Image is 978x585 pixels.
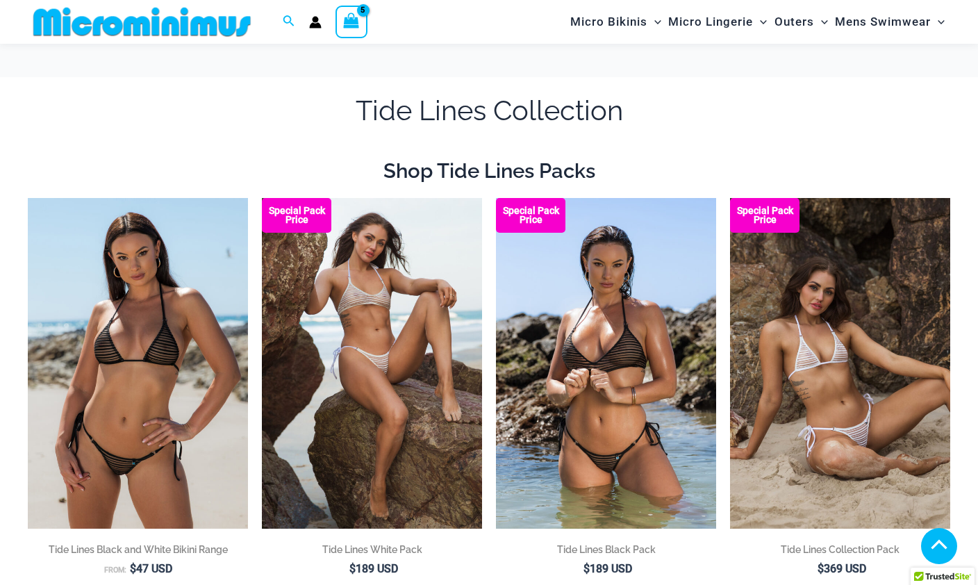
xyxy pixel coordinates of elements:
[931,4,945,40] span: Menu Toggle
[28,198,248,529] a: Tide Lines Black 308 Tri Top 470 Thong 01Tide Lines White 308 Tri Top 470 Thong 03Tide Lines Whit...
[28,91,950,130] h1: Tide Lines Collection
[814,4,828,40] span: Menu Toggle
[349,562,398,575] bdi: 189 USD
[818,562,866,575] bdi: 369 USD
[730,198,950,529] img: Tide Lines White 308 Tri Top 470 Thong 07
[565,2,950,42] nav: Site Navigation
[730,206,799,224] b: Special Pack Price
[283,13,295,31] a: Search icon link
[28,158,950,184] h2: Shop Tide Lines Packs
[496,206,565,224] b: Special Pack Price
[668,4,753,40] span: Micro Lingerie
[730,198,950,529] a: Tide Lines White 308 Tri Top 470 Thong 07 Tide Lines Black 308 Tri Top 480 Micro 01Tide Lines Bla...
[28,6,256,38] img: MM SHOP LOGO FLAT
[28,543,248,561] a: Tide Lines Black and White Bikini Range
[567,4,665,40] a: Micro BikinisMenu ToggleMenu Toggle
[335,6,367,38] a: View Shopping Cart, 5 items
[496,543,716,561] a: Tide Lines Black Pack
[496,543,716,557] h2: Tide Lines Black Pack
[835,4,931,40] span: Mens Swimwear
[496,198,716,529] a: Tide Lines Black 350 Halter Top 470 Thong 04 Tide Lines Black 350 Halter Top 470 Thong 03Tide Lin...
[647,4,661,40] span: Menu Toggle
[665,4,770,40] a: Micro LingerieMenu ToggleMenu Toggle
[309,16,322,28] a: Account icon link
[130,562,172,575] bdi: 47 USD
[262,206,331,224] b: Special Pack Price
[262,198,482,529] a: Tide Lines White 350 Halter Top 470 Thong 05 Tide Lines White 350 Halter Top 470 Thong 03Tide Lin...
[28,198,248,529] img: Tide Lines Black 308 Tri Top 470 Thong 01
[496,198,716,529] img: Tide Lines Black 350 Halter Top 470 Thong 04
[570,4,647,40] span: Micro Bikinis
[130,562,136,575] span: $
[349,562,356,575] span: $
[28,543,248,557] h2: Tide Lines Black and White Bikini Range
[262,543,482,557] h2: Tide Lines White Pack
[583,562,590,575] span: $
[104,566,126,575] span: From:
[262,543,482,561] a: Tide Lines White Pack
[262,198,482,529] img: Tide Lines White 350 Halter Top 470 Thong 05
[583,562,632,575] bdi: 189 USD
[774,4,814,40] span: Outers
[730,543,950,557] h2: Tide Lines Collection Pack
[771,4,831,40] a: OutersMenu ToggleMenu Toggle
[753,4,767,40] span: Menu Toggle
[818,562,824,575] span: $
[730,543,950,561] a: Tide Lines Collection Pack
[831,4,948,40] a: Mens SwimwearMenu ToggleMenu Toggle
